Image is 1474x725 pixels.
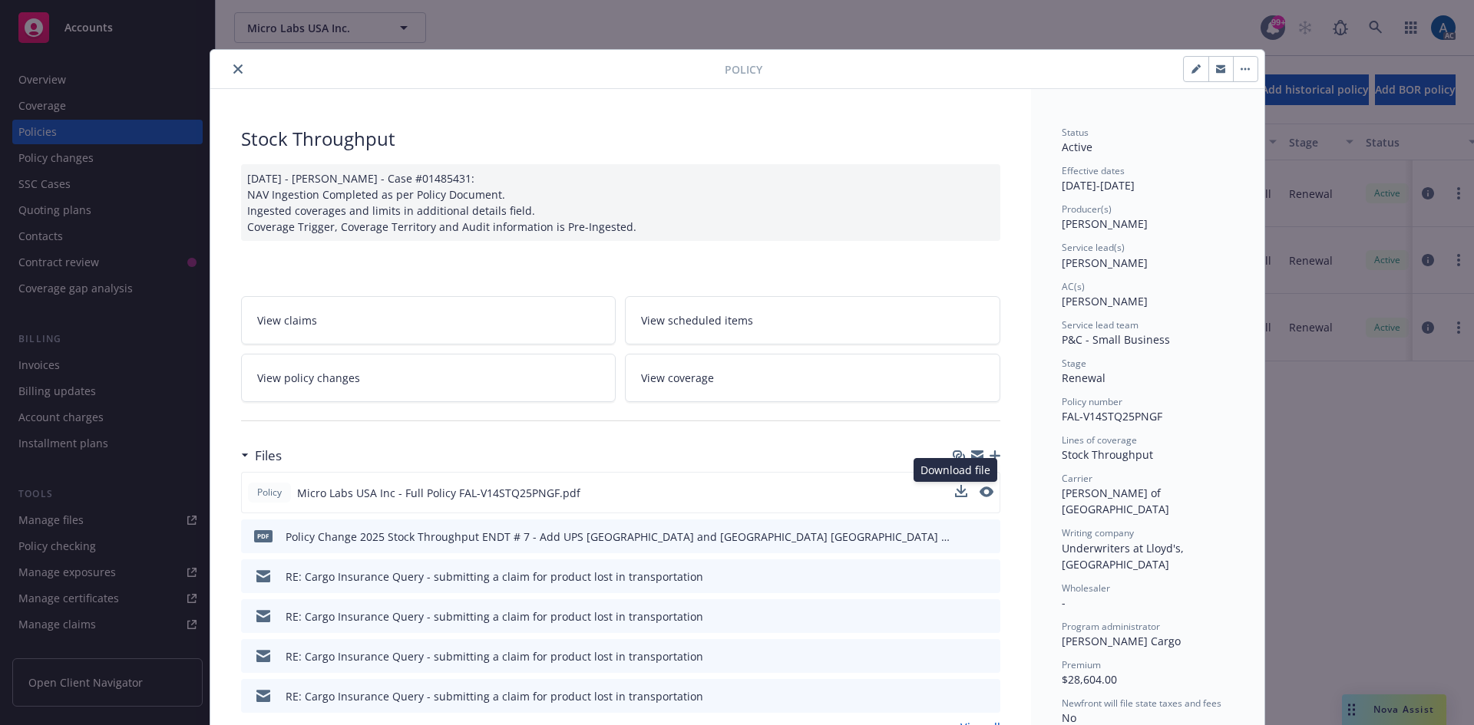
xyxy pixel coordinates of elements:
a: View scheduled items [625,296,1000,344]
span: View claims [257,312,317,328]
span: Effective dates [1062,164,1125,177]
button: preview file [980,608,994,624]
h3: Files [255,446,282,466]
span: Newfront will file state taxes and fees [1062,697,1221,710]
span: Status [1062,126,1089,139]
button: download file [956,608,968,624]
div: [DATE] - [PERSON_NAME] - Case #01485431: NAV Ingestion Completed as per Policy Document. Ingested... [241,164,1000,241]
button: download file [955,485,967,497]
button: preview file [980,485,993,501]
div: Stock Throughput [241,126,1000,152]
span: Micro Labs USA Inc - Full Policy FAL-V14STQ25PNGF.pdf [297,485,580,501]
button: preview file [980,648,994,664]
span: Program administrator [1062,620,1160,633]
button: download file [956,688,968,704]
span: [PERSON_NAME] of [GEOGRAPHIC_DATA] [1062,486,1169,516]
span: - [1062,595,1066,610]
span: Renewal [1062,371,1105,385]
span: [PERSON_NAME] Cargo [1062,634,1181,648]
span: Policy [254,486,285,499]
button: download file [956,648,968,664]
button: download file [956,568,968,585]
span: Wholesaler [1062,582,1110,595]
a: View policy changes [241,354,616,402]
span: P&C - Small Business [1062,332,1170,347]
div: RE: Cargo Insurance Query - submitting a claim for product lost in transportation [286,688,703,704]
div: RE: Cargo Insurance Query - submitting a claim for product lost in transportation [286,568,703,585]
span: Policy number [1062,395,1122,408]
span: View policy changes [257,370,360,386]
span: Lines of coverage [1062,433,1137,447]
span: [PERSON_NAME] [1062,294,1148,308]
span: [PERSON_NAME] [1062,255,1148,270]
span: [PERSON_NAME] [1062,216,1148,231]
span: Premium [1062,658,1101,671]
a: View coverage [625,354,1000,402]
button: preview file [980,486,993,497]
div: Policy Change 2025 Stock Throughput ENDT # 7 - Add UPS [GEOGRAPHIC_DATA] and [GEOGRAPHIC_DATA] [G... [286,529,950,545]
span: Service lead team [1062,318,1139,331]
div: RE: Cargo Insurance Query - submitting a claim for product lost in transportation [286,608,703,624]
span: AC(s) [1062,280,1085,293]
span: pdf [254,530,273,542]
a: View claims [241,296,616,344]
span: Policy [725,61,762,77]
button: download file [956,529,968,545]
span: Underwriters at Lloyd's, [GEOGRAPHIC_DATA] [1062,541,1187,572]
span: Active [1062,140,1092,154]
button: close [229,60,247,78]
div: [DATE] - [DATE] [1062,164,1234,193]
span: Stage [1062,357,1086,370]
div: Stock Throughput [1062,447,1234,463]
button: download file [955,485,967,501]
button: preview file [980,529,994,545]
div: Files [241,446,282,466]
button: preview file [980,688,994,704]
span: $28,604.00 [1062,672,1117,687]
div: Download file [914,458,997,482]
span: View coverage [641,370,714,386]
span: Service lead(s) [1062,241,1125,254]
span: FAL-V14STQ25PNGF [1062,409,1162,423]
span: Writing company [1062,526,1134,539]
span: Carrier [1062,472,1092,485]
span: View scheduled items [641,312,753,328]
span: No [1062,710,1076,725]
div: RE: Cargo Insurance Query - submitting a claim for product lost in transportation [286,648,703,664]
button: preview file [980,568,994,585]
span: Producer(s) [1062,203,1112,216]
